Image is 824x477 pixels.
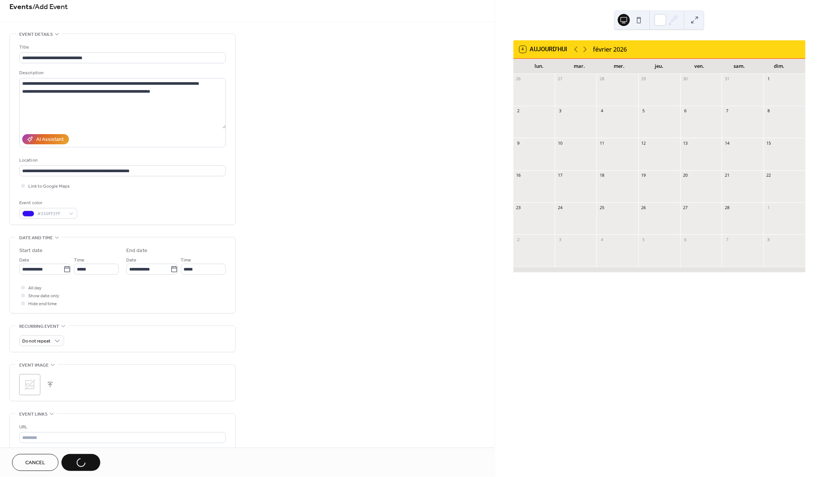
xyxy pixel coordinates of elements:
[599,59,639,74] div: mer.
[724,140,730,146] div: 14
[19,31,53,38] span: Event details
[19,43,224,51] div: Title
[724,76,730,82] div: 31
[19,374,40,395] div: ;
[516,76,521,82] div: 26
[74,257,84,264] span: Time
[557,140,563,146] div: 10
[19,257,29,264] span: Date
[19,199,76,207] div: Event color
[25,459,45,467] span: Cancel
[593,45,627,54] div: février 2026
[641,205,646,210] div: 26
[724,108,730,114] div: 7
[724,173,730,178] div: 21
[19,410,47,418] span: Event links
[683,108,688,114] div: 6
[720,59,760,74] div: sam.
[19,423,224,431] div: URL
[22,134,69,144] button: AI Assistant
[683,173,688,178] div: 20
[599,237,605,242] div: 4
[557,205,563,210] div: 24
[559,59,599,74] div: mar.
[517,44,570,55] button: 4Aujourd'hui
[641,140,646,146] div: 12
[28,292,59,300] span: Show date only
[516,173,521,178] div: 16
[766,173,772,178] div: 22
[37,210,65,218] span: #350FF2FF
[766,108,772,114] div: 8
[19,361,49,369] span: Event image
[19,247,43,255] div: Start date
[557,237,563,242] div: 3
[28,284,41,292] span: All day
[516,205,521,210] div: 23
[641,237,646,242] div: 5
[766,237,772,242] div: 8
[22,337,51,346] span: Do not repeat
[724,205,730,210] div: 28
[599,76,605,82] div: 28
[599,140,605,146] div: 11
[766,76,772,82] div: 1
[181,257,191,264] span: Time
[516,108,521,114] div: 2
[516,237,521,242] div: 2
[126,257,136,264] span: Date
[19,323,59,330] span: Recurring event
[766,205,772,210] div: 1
[724,237,730,242] div: 7
[766,140,772,146] div: 15
[36,136,64,144] div: AI Assistant
[683,205,688,210] div: 27
[641,76,646,82] div: 29
[641,108,646,114] div: 5
[516,140,521,146] div: 9
[12,454,58,471] button: Cancel
[639,59,679,74] div: jeu.
[19,156,224,164] div: Location
[557,76,563,82] div: 27
[760,59,799,74] div: dim.
[28,300,57,308] span: Hide end time
[599,205,605,210] div: 25
[557,108,563,114] div: 3
[683,76,688,82] div: 30
[683,237,688,242] div: 6
[557,173,563,178] div: 17
[641,173,646,178] div: 19
[28,183,70,191] span: Link to Google Maps
[519,59,559,74] div: lun.
[679,59,719,74] div: ven.
[599,108,605,114] div: 4
[19,69,224,77] div: Description
[19,234,53,242] span: Date and time
[126,247,147,255] div: End date
[599,173,605,178] div: 18
[683,140,688,146] div: 13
